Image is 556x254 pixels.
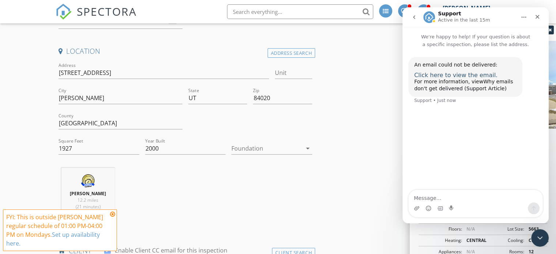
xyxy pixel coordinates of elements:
[6,231,100,247] a: Set up availability here.
[462,237,483,244] div: CENTRAL
[115,247,227,254] label: Enable Client CC email for this inspection
[483,226,524,232] div: Lot Size:
[531,229,549,247] iframe: Intercom live chat
[56,4,72,20] img: The Best Home Inspection Software - Spectora
[81,174,95,188] img: blue_and_gold_nachi_certified_logo.png
[466,226,475,232] span: N/A
[6,213,108,248] div: FYI: This is outside [PERSON_NAME] regular schedule of 01:00 PM-04:00 PM on Mondays.
[77,197,98,203] span: 12.2 miles
[524,226,545,232] div: 5663
[58,46,312,56] h4: Location
[56,10,137,25] a: SPECTORA
[443,4,490,12] div: [PERSON_NAME]
[303,144,312,153] i: arrow_drop_down
[483,237,524,244] div: Cooling:
[421,237,462,244] div: Heating:
[77,4,137,19] span: SPECTORA
[402,7,549,223] iframe: Intercom live chat
[227,4,373,19] input: Search everything...
[421,226,462,232] div: Floors:
[76,204,101,210] span: (21 minutes)
[70,190,106,197] strong: [PERSON_NAME]
[524,237,545,244] div: CENTRAL
[268,48,315,58] div: Address Search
